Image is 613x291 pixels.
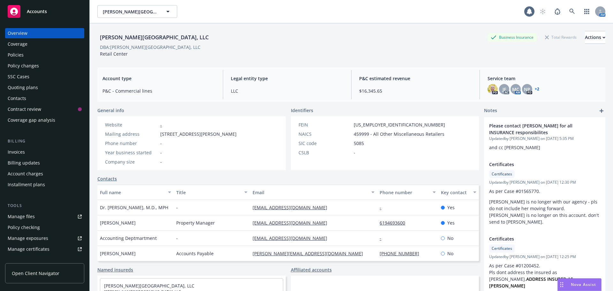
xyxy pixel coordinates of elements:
div: Contacts [8,93,26,103]
span: Certificates [492,171,512,177]
div: Installment plans [8,180,45,190]
div: Key contact [441,189,469,196]
a: Overview [5,28,84,38]
span: MC [512,86,519,93]
span: Service team [488,75,600,82]
span: - [160,158,162,165]
div: Company size [105,158,158,165]
span: Certificates [489,161,584,168]
div: Manage certificates [8,244,49,254]
a: Policies [5,50,84,60]
span: Open Client Navigator [12,270,59,277]
div: Policy checking [8,222,40,233]
div: SSC Cases [8,72,29,82]
div: Business Insurance [488,33,537,41]
a: Named insureds [97,266,133,273]
span: Yes [447,204,455,211]
a: Quoting plans [5,82,84,93]
span: $16,345.65 [359,88,472,94]
button: Title [174,185,250,200]
div: Contract review [8,104,41,114]
span: Dr. [PERSON_NAME], M.D., MPH [100,204,168,211]
a: Contract review [5,104,84,114]
a: Coverage gap analysis [5,115,84,125]
div: FEIN [299,121,351,128]
div: Manage exposures [8,233,48,243]
button: Phone number [377,185,438,200]
div: Coverage [8,39,27,49]
span: Please contact [PERSON_NAME] for all INSURANCE responsibilites [489,122,584,136]
span: Legal entity type [231,75,344,82]
a: [EMAIL_ADDRESS][DOMAIN_NAME] [253,235,332,241]
a: Policy checking [5,222,84,233]
span: Updated by [PERSON_NAME] on [DATE] 12:30 PM [489,180,600,185]
span: and cc [PERSON_NAME] [489,144,540,150]
a: Manage files [5,211,84,222]
div: Policies [8,50,24,60]
span: P&C estimated revenue [359,75,472,82]
button: Nova Assist [557,278,602,291]
button: Actions [585,31,605,44]
a: Affiliated accounts [291,266,332,273]
a: +2 [535,87,539,91]
div: Manage claims [8,255,40,265]
button: Email [250,185,377,200]
div: Mailing address [105,131,158,137]
span: Yes [447,219,455,226]
a: [EMAIL_ADDRESS][DOMAIN_NAME] [253,220,332,226]
div: Billing updates [8,158,40,168]
div: Billing [5,138,84,144]
a: Contacts [5,93,84,103]
span: Notes [484,107,497,115]
span: [PERSON_NAME] [100,219,136,226]
a: Accounts [5,3,84,20]
div: Manage files [8,211,35,222]
div: Email [253,189,367,196]
div: Invoices [8,147,25,157]
a: [PHONE_NUMBER] [380,250,424,257]
span: 5085 [354,140,364,147]
span: No [447,235,453,241]
span: [STREET_ADDRESS][PERSON_NAME] [160,131,237,137]
a: Invoices [5,147,84,157]
span: Account type [102,75,215,82]
div: SIC code [299,140,351,147]
a: Policy changes [5,61,84,71]
a: Manage claims [5,255,84,265]
span: - [160,149,162,156]
p: As per Case #01200452. Pls dont address the insured as [PERSON_NAME]. [489,262,600,289]
div: DBA: [PERSON_NAME][GEOGRAPHIC_DATA], LLC [100,44,201,50]
div: Website [105,121,158,128]
div: Overview [8,28,27,38]
a: add [598,107,605,115]
span: P&C - Commercial lines [102,88,215,94]
span: - [176,204,178,211]
div: Drag to move [558,279,566,291]
div: Phone number [380,189,428,196]
a: Manage exposures [5,233,84,243]
a: [PERSON_NAME][EMAIL_ADDRESS][DOMAIN_NAME] [253,250,368,257]
button: Full name [97,185,174,200]
span: [PERSON_NAME][GEOGRAPHIC_DATA], LLC [103,8,158,15]
span: [US_EMPLOYER_IDENTIFICATION_NUMBER] [354,121,445,128]
span: LLC [231,88,344,94]
div: Title [176,189,240,196]
div: Quoting plans [8,82,38,93]
a: Switch app [580,5,593,18]
div: Policy changes [8,61,39,71]
span: Certificates [492,246,512,251]
span: Property Manager [176,219,215,226]
div: Tools [5,203,84,209]
a: [EMAIL_ADDRESS][DOMAIN_NAME] [253,204,332,211]
a: Billing updates [5,158,84,168]
img: photo [488,84,498,94]
div: Phone number [105,140,158,147]
a: SSC Cases [5,72,84,82]
span: NP [524,86,530,93]
span: General info [97,107,124,114]
a: - [380,204,386,211]
p: As per Case #01565770. [489,188,600,195]
a: Start snowing [536,5,549,18]
span: Accounts Payable [176,250,214,257]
